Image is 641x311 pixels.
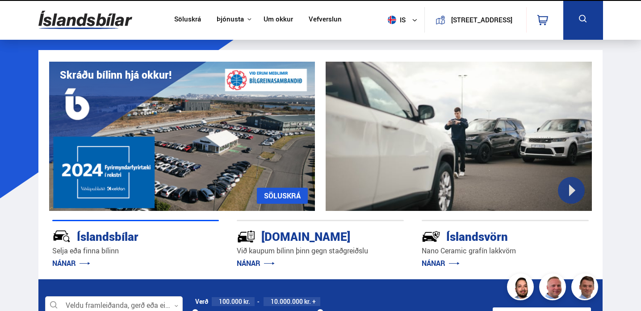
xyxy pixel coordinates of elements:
button: [STREET_ADDRESS] [449,16,515,24]
a: Vefverslun [309,15,342,25]
img: siFngHWaQ9KaOqBr.png [540,275,567,302]
div: Íslandsvörn [422,228,557,244]
p: Nano Ceramic grafín lakkvörn [422,246,589,256]
a: [STREET_ADDRESS] [430,7,521,33]
img: -Svtn6bYgwAsiwNX.svg [422,227,440,246]
span: is [384,16,406,24]
button: is [384,7,424,33]
p: Við kaupum bílinn þinn gegn staðgreiðslu [237,246,404,256]
img: JRvxyua_JYH6wB4c.svg [52,227,71,246]
p: Selja eða finna bílinn [52,246,219,256]
div: Verð [195,298,208,305]
img: eKx6w-_Home_640_.png [49,62,315,211]
div: [DOMAIN_NAME] [237,228,372,244]
a: NÁNAR [422,258,460,268]
img: nhp88E3Fdnt1Opn2.png [508,275,535,302]
span: 10.000.000 [271,297,303,306]
h1: Skráðu bílinn hjá okkur! [60,69,172,81]
span: kr. [243,298,250,305]
span: + [312,298,316,305]
img: tr5P-W3DuiFaO7aO.svg [237,227,256,246]
button: Þjónusta [217,15,244,24]
img: FbJEzSuNWCJXmdc-.webp [573,275,599,302]
a: SÖLUSKRÁ [257,188,308,204]
span: kr. [304,298,311,305]
a: Um okkur [264,15,293,25]
a: NÁNAR [52,258,90,268]
img: svg+xml;base64,PHN2ZyB4bWxucz0iaHR0cDovL3d3dy53My5vcmcvMjAwMC9zdmciIHdpZHRoPSI1MTIiIGhlaWdodD0iNT... [388,16,396,24]
a: NÁNAR [237,258,275,268]
span: 100.000 [219,297,242,306]
div: Íslandsbílar [52,228,188,244]
a: Söluskrá [174,15,201,25]
img: G0Ugv5HjCgRt.svg [38,5,132,34]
